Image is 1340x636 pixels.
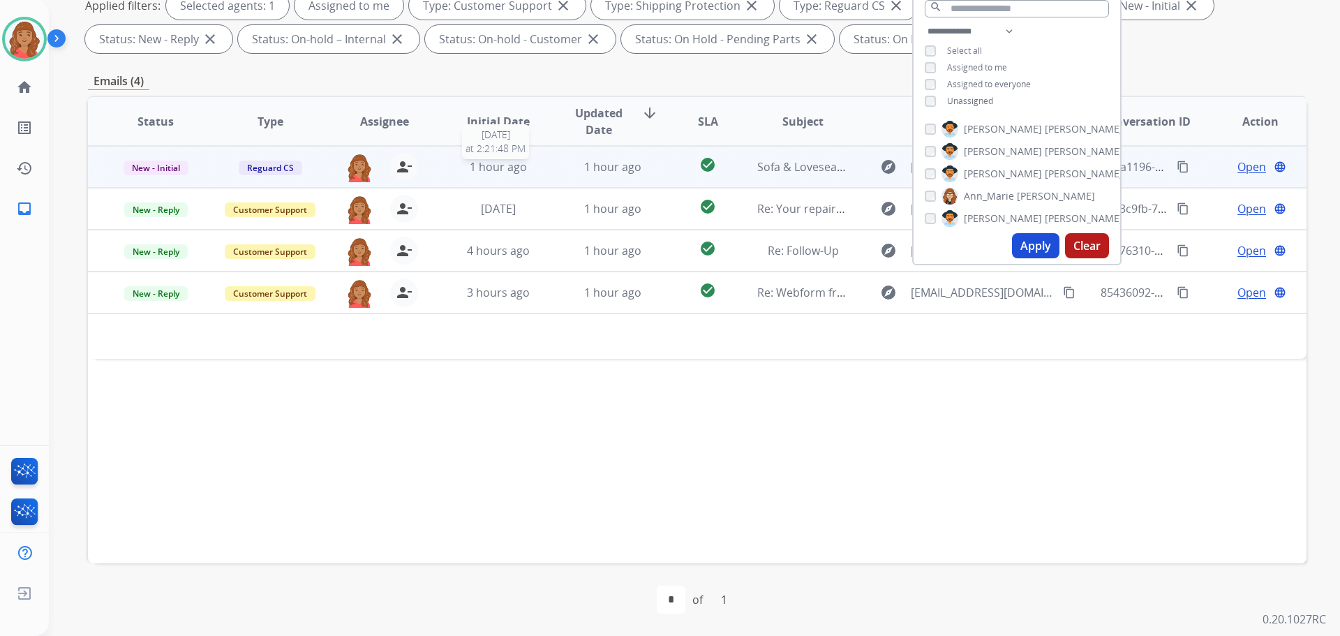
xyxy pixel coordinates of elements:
[425,25,616,53] div: Status: On-hold - Customer
[1237,158,1266,175] span: Open
[911,284,1055,301] span: [EMAIL_ADDRESS][DOMAIN_NAME]
[396,158,412,175] mat-icon: person_remove
[947,78,1031,90] span: Assigned to everyone
[930,1,942,13] mat-icon: search
[699,156,716,173] mat-icon: check_circle
[584,201,641,216] span: 1 hour ago
[584,159,641,175] span: 1 hour ago
[396,242,412,259] mat-icon: person_remove
[964,145,1042,158] span: [PERSON_NAME]
[467,113,530,130] span: Initial Date
[1045,167,1123,181] span: [PERSON_NAME]
[1237,284,1266,301] span: Open
[1045,212,1123,225] span: [PERSON_NAME]
[782,113,824,130] span: Subject
[964,189,1014,203] span: Ann_Marie
[947,45,982,57] span: Select all
[757,285,1092,300] span: Re: Webform from [EMAIL_ADDRESS][DOMAIN_NAME] on [DATE]
[621,25,834,53] div: Status: On Hold - Pending Parts
[699,240,716,257] mat-icon: check_circle
[757,201,995,216] span: Re: Your repaired product is ready for pickup
[1177,161,1189,173] mat-icon: content_copy
[840,25,1027,53] div: Status: On Hold - Servicers
[1017,189,1095,203] span: [PERSON_NAME]
[947,61,1007,73] span: Assigned to me
[360,113,409,130] span: Assignee
[238,25,419,53] div: Status: On-hold – Internal
[880,284,897,301] mat-icon: explore
[16,119,33,136] mat-icon: list_alt
[481,201,516,216] span: [DATE]
[698,113,718,130] span: SLA
[567,105,631,138] span: Updated Date
[124,202,188,217] span: New - Reply
[710,586,738,614] div: 1
[692,591,703,608] div: of
[16,160,33,177] mat-icon: history
[88,73,149,90] p: Emails (4)
[641,105,658,121] mat-icon: arrow_downward
[137,113,174,130] span: Status
[345,237,373,266] img: agent-avatar
[225,286,315,301] span: Customer Support
[239,161,302,175] span: Reguard CS
[1012,233,1059,258] button: Apply
[1274,202,1286,215] mat-icon: language
[1237,242,1266,259] span: Open
[911,158,1055,175] span: [EMAIL_ADDRESS][PERSON_NAME][DOMAIN_NAME]
[1274,161,1286,173] mat-icon: language
[699,198,716,215] mat-icon: check_circle
[225,244,315,259] span: Customer Support
[345,195,373,224] img: agent-avatar
[466,142,526,156] span: at 2:21:48 PM
[258,113,283,130] span: Type
[124,244,188,259] span: New - Reply
[5,20,44,59] img: avatar
[964,167,1042,181] span: [PERSON_NAME]
[964,122,1042,136] span: [PERSON_NAME]
[964,212,1042,225] span: [PERSON_NAME]
[345,153,373,182] img: agent-avatar
[584,285,641,300] span: 1 hour ago
[1101,285,1312,300] span: 85436092-1dbc-4cd9-a45c-86ac7b7ec78f
[396,284,412,301] mat-icon: person_remove
[911,242,1055,259] span: [EMAIL_ADDRESS][DOMAIN_NAME]
[389,31,405,47] mat-icon: close
[124,286,188,301] span: New - Reply
[124,161,188,175] span: New - Initial
[880,242,897,259] mat-icon: explore
[1065,233,1109,258] button: Clear
[768,243,839,258] span: Re: Follow-Up
[1101,113,1191,130] span: Conversation ID
[466,128,526,142] span: [DATE]
[85,25,232,53] div: Status: New - Reply
[202,31,218,47] mat-icon: close
[225,202,315,217] span: Customer Support
[1177,286,1189,299] mat-icon: content_copy
[345,279,373,308] img: agent-avatar
[1274,244,1286,257] mat-icon: language
[584,243,641,258] span: 1 hour ago
[803,31,820,47] mat-icon: close
[699,282,716,299] mat-icon: check_circle
[467,243,530,258] span: 4 hours ago
[880,200,897,217] mat-icon: explore
[1063,286,1075,299] mat-icon: content_copy
[470,159,527,175] span: 1 hour ago
[1237,200,1266,217] span: Open
[1177,244,1189,257] mat-icon: content_copy
[1192,97,1306,146] th: Action
[585,31,602,47] mat-icon: close
[467,285,530,300] span: 3 hours ago
[1274,286,1286,299] mat-icon: language
[947,95,993,107] span: Unassigned
[1263,611,1326,628] p: 0.20.1027RC
[757,159,969,175] span: Sofa & Loveseat [PERSON_NAME]/Wheat
[16,79,33,96] mat-icon: home
[1045,122,1123,136] span: [PERSON_NAME]
[16,200,33,217] mat-icon: inbox
[1177,202,1189,215] mat-icon: content_copy
[911,200,1055,217] span: [EMAIL_ADDRESS][DOMAIN_NAME]
[1045,145,1123,158] span: [PERSON_NAME]
[880,158,897,175] mat-icon: explore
